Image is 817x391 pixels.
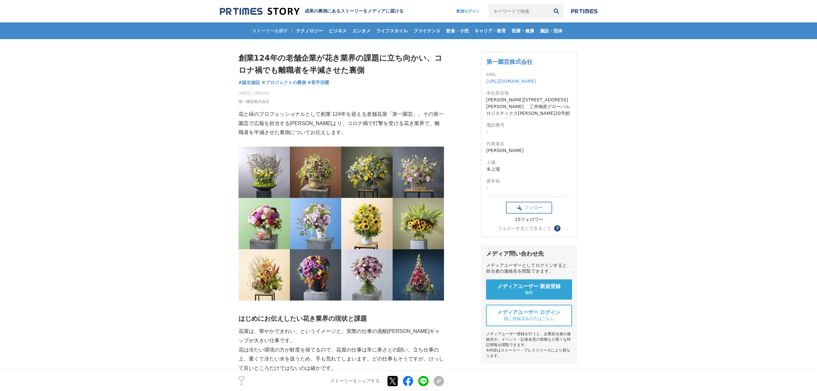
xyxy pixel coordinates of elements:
img: 成果の裏側にあるストーリーをメディアに届ける [220,7,300,16]
div: メディア問い合わせ先 [486,250,572,258]
dd: 未上場 [486,166,572,173]
button: ？ [554,225,561,232]
img: thumbnail_ad2987e0-b661-11ec-8427-315a16e3a530.jpg [239,147,444,301]
span: #若手活躍 [308,80,329,85]
a: エンタメ [350,22,373,39]
p: 花屋は、華やかできれい、というイメージと、実際の仕事の過酷[PERSON_NAME]ギャップが大きい仕事です。 [239,327,444,345]
span: [DATE] 14時00分 [239,90,270,96]
a: キャリア・教育 [472,22,508,39]
span: ？ [555,226,560,231]
a: 配信ログイン [450,4,486,18]
dd: [PERSON_NAME] [486,147,572,154]
a: 施設・団体 [537,22,565,39]
span: テクノロジー [293,28,326,34]
span: メディアユーザー 新規登録 [497,283,561,290]
div: メディアユーザーとしてログインすると、担当者の連絡先を閲覧できます。 [486,263,572,274]
img: prtimes [571,9,597,14]
button: 検索 [549,4,563,18]
span: 医療・健康 [509,28,537,34]
dd: - [486,184,572,191]
span: 飲食・小売 [444,28,471,34]
span: 既に登録済みの方はこちら [504,316,554,322]
h1: 創業124年の老舗企業が花き業界の課題に立ち向かい、コロナ禍でも離職者を半減させた裏側 [239,52,444,77]
a: #若手活躍 [308,79,329,86]
a: ファイナンス [411,22,443,39]
a: 医療・健康 [509,22,537,39]
dd: - [486,129,572,135]
a: #誕生秘話 [239,79,260,86]
dt: 電話番号 [486,122,572,129]
span: キャリア・教育 [472,28,508,34]
a: テクノロジー [293,22,326,39]
span: 無料 [525,290,533,296]
span: ビジネス [326,28,349,34]
a: #プロジェクトの裏側 [262,79,306,86]
a: メディアユーザー ログイン 既に登録済みの方はこちら [486,305,572,326]
p: 花と緑のプロフェッショナルとして創業 124年を迎える老舗花屋「第一園芸」。その第一園芸で広報を担当する[PERSON_NAME]より、コロナ禍で打撃を受ける花き業界で、離職者を半減させた裏側に... [239,110,444,137]
a: 第一園芸株式会社 [486,58,533,65]
p: 2 [239,382,245,386]
dt: 本社所在地 [486,90,572,97]
div: 15フォロワー [506,217,552,223]
span: 施設・団体 [537,28,565,34]
a: 第一園芸株式会社 [239,99,269,105]
a: 飲食・小売 [444,22,471,39]
span: ファイナンス [411,28,443,34]
input: キーワードで検索 [489,4,549,18]
dt: 上場 [486,159,572,166]
a: ライフスタイル [374,22,410,39]
a: [URL][DOMAIN_NAME] [486,79,536,84]
span: #誕生秘話 [239,80,260,85]
div: フォローするとできること [498,226,552,231]
span: エンタメ [350,28,373,34]
dd: [PERSON_NAME][STREET_ADDRESS][PERSON_NAME] 三井物産グローバルロジスティクス[PERSON_NAME]20号館 [486,97,572,117]
button: フォロー [506,202,552,214]
dt: URL [486,71,572,78]
dt: 代表者名 [486,140,572,147]
a: メディアユーザー 新規登録 無料 [486,279,572,300]
h2: 成果の裏側にあるストーリーをメディアに届ける [305,8,404,14]
span: メディアユーザー ログイン [497,309,561,316]
a: ビジネス [326,22,349,39]
p: 花は冷たい環境の方が鮮度を保てるので、花屋の仕事は常に寒さとの闘い。立ち仕事の上、重くて冷たい水を扱うため、手も荒れてしまいます。どの仕事もそうですが、けっして良いところだけではないのは確かです。 [239,345,444,373]
div: メディアユーザー登録を行うと、企業担当者の連絡先や、イベント・記者会見の情報など様々な特記情報を閲覧できます。 ※内容はストーリー・プレスリリースにより異なります。 [486,331,572,359]
span: #プロジェクトの裏側 [262,80,306,85]
p: ストーリーをシェアする [330,378,380,384]
a: 成果の裏側にあるストーリーをメディアに届ける 成果の裏側にあるストーリーをメディアに届ける [220,7,404,16]
dt: 資本金 [486,178,572,184]
span: ライフスタイル [374,28,410,34]
strong: はじめにお伝えしたい花き業界の現状と課題 [239,315,367,322]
